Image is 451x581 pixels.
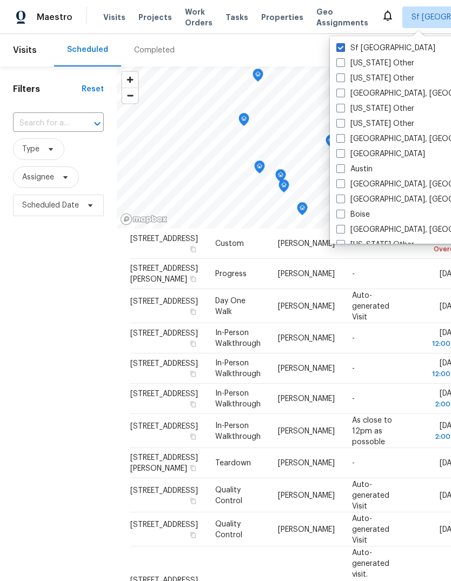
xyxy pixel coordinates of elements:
[130,330,198,337] span: [STREET_ADDRESS]
[188,496,198,505] button: Copy Address
[352,480,389,510] span: Auto-generated Visit
[188,369,198,379] button: Copy Address
[352,416,392,445] span: As close to 12pm as possoble
[275,169,286,186] div: Map marker
[352,270,355,278] span: -
[336,73,414,84] label: [US_STATE] Other
[278,335,335,342] span: [PERSON_NAME]
[254,161,265,177] div: Map marker
[215,329,261,348] span: In-Person Walkthrough
[13,84,82,95] h1: Filters
[215,240,244,248] span: Custom
[352,365,355,372] span: -
[352,459,355,467] span: -
[278,395,335,403] span: [PERSON_NAME]
[130,360,198,368] span: [STREET_ADDRESS]
[336,103,414,114] label: [US_STATE] Other
[215,270,247,278] span: Progress
[278,240,335,248] span: [PERSON_NAME]
[278,270,335,278] span: [PERSON_NAME]
[90,116,105,131] button: Open
[278,427,335,435] span: [PERSON_NAME]
[122,72,138,88] button: Zoom in
[336,164,373,175] label: Austin
[215,422,261,440] span: In-Person Walkthrough
[130,297,198,305] span: [STREET_ADDRESS]
[278,302,335,310] span: [PERSON_NAME]
[352,291,389,320] span: Auto-generated Visit
[253,69,263,85] div: Map marker
[103,12,125,23] span: Visits
[336,58,414,69] label: [US_STATE] Other
[238,113,249,130] div: Map marker
[215,359,261,378] span: In-Person Walkthrough
[130,422,198,430] span: [STREET_ADDRESS]
[278,179,289,196] div: Map marker
[188,463,198,473] button: Copy Address
[120,213,168,225] a: Mapbox homepage
[215,459,251,467] span: Teardown
[316,6,368,28] span: Geo Assignments
[13,38,37,62] span: Visits
[215,520,242,538] span: Quality Control
[215,297,246,315] span: Day One Walk
[336,149,425,159] label: [GEOGRAPHIC_DATA]
[278,365,335,372] span: [PERSON_NAME]
[122,88,138,103] button: Zoom out
[188,399,198,409] button: Copy Address
[130,486,198,494] span: [STREET_ADDRESS]
[130,390,198,398] span: [STREET_ADDRESS]
[67,44,108,55] div: Scheduled
[130,265,198,283] span: [STREET_ADDRESS][PERSON_NAME]
[326,135,336,151] div: Map marker
[188,274,198,284] button: Copy Address
[134,45,175,56] div: Completed
[130,454,198,472] span: [STREET_ADDRESS][PERSON_NAME]
[188,431,198,441] button: Copy Address
[352,335,355,342] span: -
[352,395,355,403] span: -
[215,390,261,408] span: In-Person Walkthrough
[352,515,389,544] span: Auto-generated Visit
[22,172,54,183] span: Assignee
[352,240,355,248] span: -
[82,84,104,95] div: Reset
[138,12,172,23] span: Projects
[215,486,242,504] span: Quality Control
[297,202,308,219] div: Map marker
[22,200,79,211] span: Scheduled Date
[336,239,414,250] label: [US_STATE] Other
[185,6,213,28] span: Work Orders
[188,530,198,539] button: Copy Address
[13,115,74,132] input: Search for an address...
[278,491,335,499] span: [PERSON_NAME]
[130,520,198,528] span: [STREET_ADDRESS]
[188,244,198,254] button: Copy Address
[336,118,414,129] label: [US_STATE] Other
[37,12,72,23] span: Maestro
[261,12,303,23] span: Properties
[188,339,198,349] button: Copy Address
[130,235,198,243] span: [STREET_ADDRESS]
[278,525,335,533] span: [PERSON_NAME]
[225,14,248,21] span: Tasks
[22,144,39,155] span: Type
[188,306,198,316] button: Copy Address
[336,209,370,220] label: Boise
[336,43,435,54] label: Sf [GEOGRAPHIC_DATA]
[278,459,335,467] span: [PERSON_NAME]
